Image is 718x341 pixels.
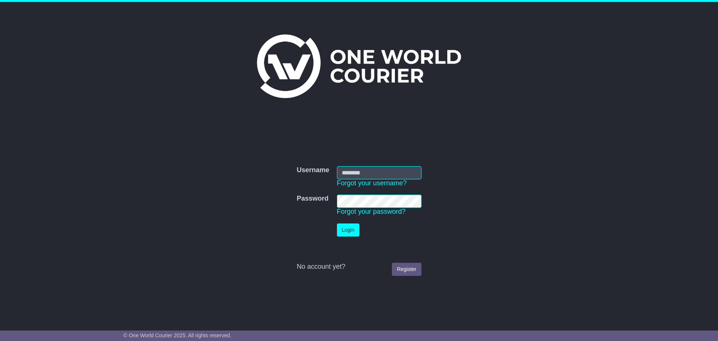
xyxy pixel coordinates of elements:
a: Register [392,263,421,276]
img: One World [257,34,461,98]
button: Login [337,223,359,237]
label: Password [297,195,328,203]
a: Forgot your username? [337,179,407,187]
span: © One World Courier 2025. All rights reserved. [123,332,231,338]
a: Forgot your password? [337,208,406,215]
label: Username [297,166,329,174]
div: No account yet? [297,263,421,271]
